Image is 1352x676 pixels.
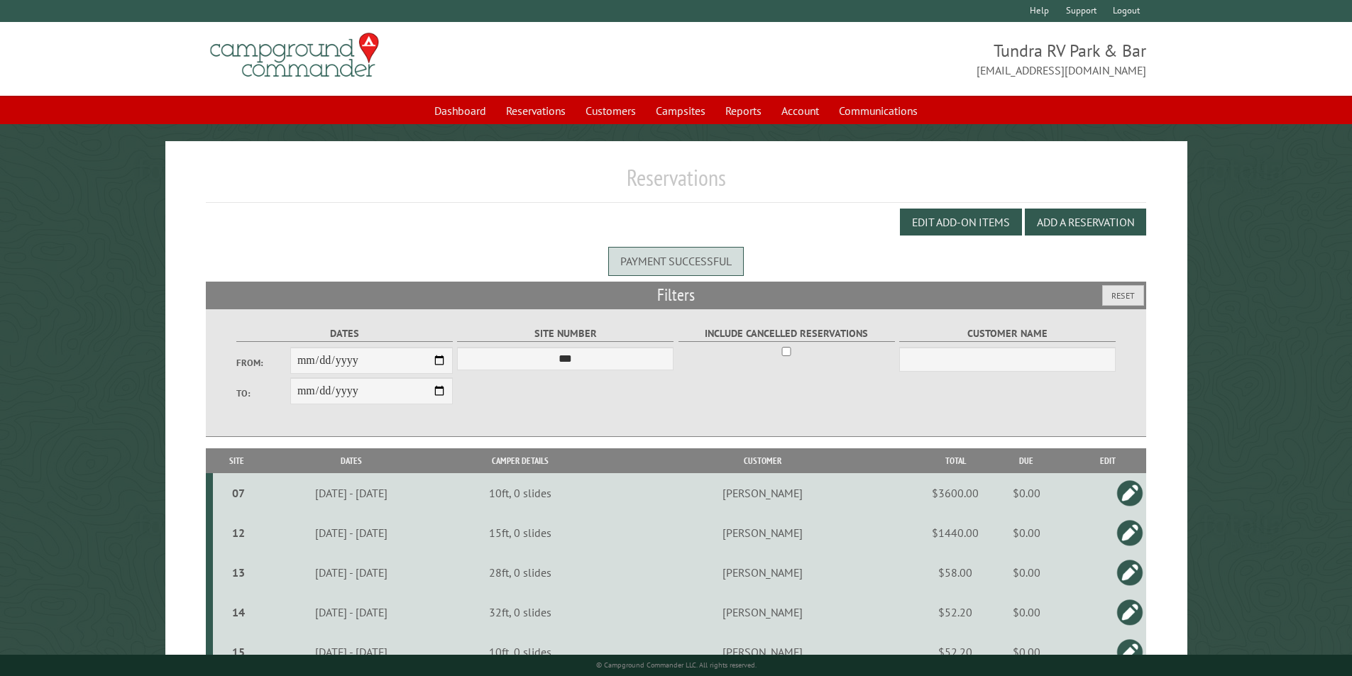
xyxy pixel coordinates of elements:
[263,605,439,619] div: [DATE] - [DATE]
[457,326,674,342] label: Site Number
[219,565,259,580] div: 13
[647,97,714,124] a: Campsites
[598,473,927,513] td: [PERSON_NAME]
[927,553,984,592] td: $58.00
[1070,448,1147,473] th: Edit
[263,526,439,540] div: [DATE] - [DATE]
[984,473,1069,513] td: $0.00
[1102,285,1144,306] button: Reset
[441,448,598,473] th: Camper Details
[498,97,574,124] a: Reservations
[900,209,1022,236] button: Edit Add-on Items
[927,513,984,553] td: $1440.00
[927,632,984,672] td: $52.20
[206,28,383,83] img: Campground Commander
[263,645,439,659] div: [DATE] - [DATE]
[717,97,770,124] a: Reports
[441,553,598,592] td: 28ft, 0 slides
[927,473,984,513] td: $3600.00
[426,97,495,124] a: Dashboard
[441,592,598,632] td: 32ft, 0 slides
[206,164,1147,203] h1: Reservations
[927,448,984,473] th: Total
[441,632,598,672] td: 10ft, 0 slides
[927,592,984,632] td: $52.20
[219,486,259,500] div: 07
[206,282,1147,309] h2: Filters
[598,592,927,632] td: [PERSON_NAME]
[676,39,1147,79] span: Tundra RV Park & Bar [EMAIL_ADDRESS][DOMAIN_NAME]
[596,660,757,670] small: © Campground Commander LLC. All rights reserved.
[598,553,927,592] td: [PERSON_NAME]
[1025,209,1146,236] button: Add a Reservation
[577,97,644,124] a: Customers
[598,632,927,672] td: [PERSON_NAME]
[598,448,927,473] th: Customer
[773,97,828,124] a: Account
[984,513,1069,553] td: $0.00
[830,97,926,124] a: Communications
[984,592,1069,632] td: $0.00
[899,326,1116,342] label: Customer Name
[261,448,441,473] th: Dates
[441,513,598,553] td: 15ft, 0 slides
[236,356,290,370] label: From:
[984,448,1069,473] th: Due
[608,247,744,275] div: Payment successful
[219,605,259,619] div: 14
[219,645,259,659] div: 15
[236,387,290,400] label: To:
[236,326,453,342] label: Dates
[219,526,259,540] div: 12
[598,513,927,553] td: [PERSON_NAME]
[984,632,1069,672] td: $0.00
[263,565,439,580] div: [DATE] - [DATE]
[213,448,261,473] th: Site
[441,473,598,513] td: 10ft, 0 slides
[263,486,439,500] div: [DATE] - [DATE]
[678,326,895,342] label: Include Cancelled Reservations
[984,553,1069,592] td: $0.00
